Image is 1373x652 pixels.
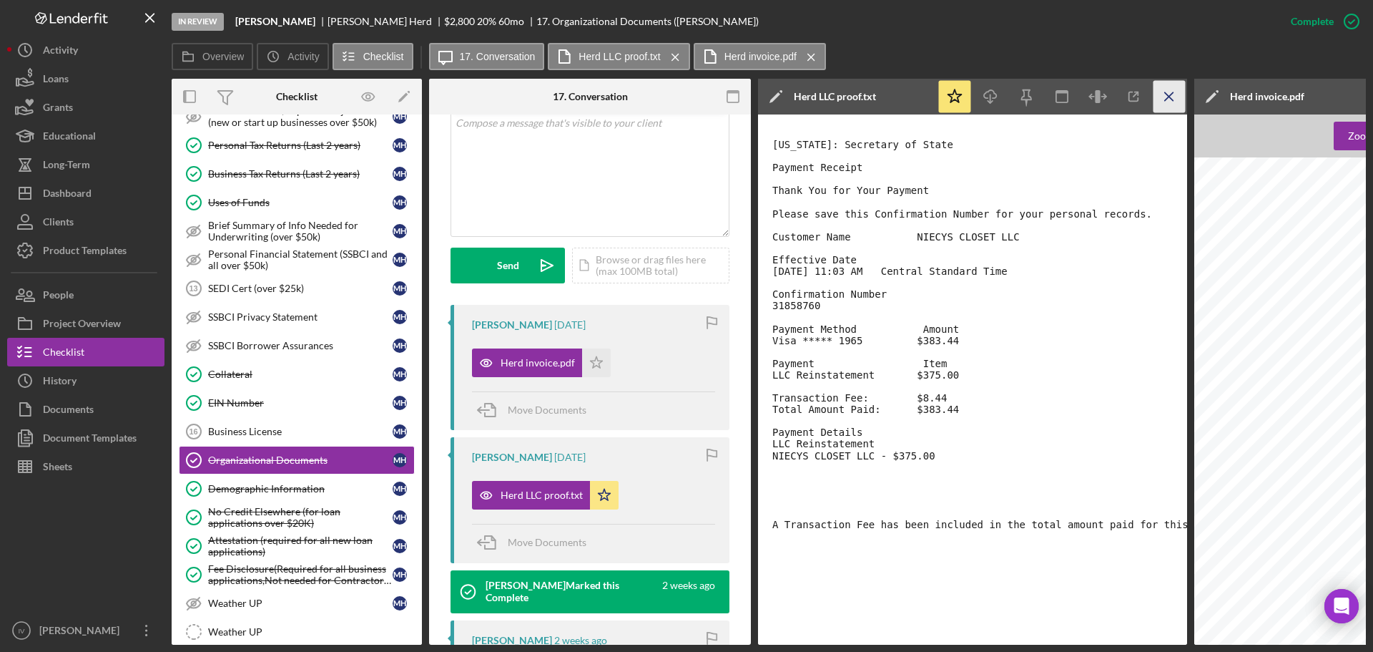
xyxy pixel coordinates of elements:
[7,122,164,150] button: Educational
[7,179,164,208] a: Dashboard
[208,626,414,638] div: Weather UP
[43,338,84,370] div: Checklist
[179,360,415,389] a: CollateralMH
[172,43,253,70] button: Overview
[472,481,619,510] button: Herd LLC proof.txt
[7,452,164,481] button: Sheets
[393,424,407,439] div: M H
[393,539,407,553] div: M H
[328,16,444,27] div: [PERSON_NAME] Herd
[179,131,415,160] a: Personal Tax Returns (Last 2 years)MH
[208,598,393,609] div: Weather UP
[508,536,586,548] span: Move Documents
[18,627,25,635] text: IV
[43,150,90,183] div: Long-Term
[179,475,415,503] a: Demographic InformationMH
[7,208,164,236] button: Clients
[472,392,601,428] button: Move Documents
[172,13,224,31] div: In Review
[179,102,415,131] a: 1 Year of Income/Expense Projections (new or start up businesses over $50k)MH
[579,51,660,62] label: Herd LLC proof.txt
[287,51,319,62] label: Activity
[393,367,407,381] div: M H
[472,349,611,377] button: Herd invoice.pdf
[179,217,415,245] a: Brief Summary of Info Needed for Underwriting (over $50k)MH
[7,64,164,93] a: Loans
[393,253,407,267] div: M H
[208,535,393,558] div: Attestation (required for all new loan applications)
[7,93,164,122] a: Grants
[1291,7,1334,36] div: Complete
[429,43,545,70] button: 17. Conversation
[393,224,407,238] div: M H
[179,446,415,475] a: Organizational DocumentsMH
[43,452,72,485] div: Sheets
[7,395,164,424] button: Documents
[179,160,415,188] a: Business Tax Returns (Last 2 years)MH
[179,532,415,560] a: Attestation (required for all new loan applications)MH
[43,366,77,399] div: History
[189,284,197,293] tspan: 13
[179,303,415,331] a: SSBCI Privacy StatementMH
[333,43,413,70] button: Checklist
[257,43,328,70] button: Activity
[43,179,92,211] div: Dashboard
[179,245,415,274] a: Personal Financial Statement (SSBCI and all over $50k)MH
[393,110,407,124] div: M H
[43,309,121,341] div: Project Overview
[536,16,759,27] div: 17. Organizational Documents ([PERSON_NAME])
[554,452,586,463] time: 2025-09-18 15:15
[276,91,318,102] div: Checklist
[179,503,415,532] a: No Credit Elsewhere (for loan applications over $20K)MH
[7,281,164,309] a: People
[363,51,404,62] label: Checklist
[501,357,575,369] div: Herd invoice.pdf
[472,319,552,331] div: [PERSON_NAME]
[497,248,519,283] div: Send
[393,138,407,152] div: M H
[179,560,415,589] a: Fee Disclosure(Required for all business applications,Not needed for Contractor loans)MH
[208,248,393,271] div: Personal Financial Statement (SSBCI and all over $50k)
[472,635,552,646] div: [PERSON_NAME]
[208,563,393,586] div: Fee Disclosure(Required for all business applications,Not needed for Contractor loans)
[444,16,475,27] div: $2,800
[208,105,393,128] div: 1 Year of Income/Expense Projections (new or start up businesses over $50k)
[7,309,164,338] button: Project Overview
[393,396,407,410] div: M H
[508,404,586,416] span: Move Documents
[7,150,164,179] button: Long-Term
[393,281,407,296] div: M H
[7,424,164,452] button: Document Templates
[208,397,393,409] div: EIN Number
[208,454,393,466] div: Organizational Documents
[393,596,407,610] div: M H
[208,340,393,351] div: SSBCI Borrower Assurances
[393,195,407,210] div: M H
[7,366,164,395] a: History
[7,616,164,645] button: IV[PERSON_NAME]
[393,453,407,467] div: M H
[179,188,415,217] a: Uses of FundsMH
[1230,91,1304,102] div: Herd invoice.pdf
[7,36,164,64] button: Activity
[235,16,315,27] b: [PERSON_NAME]
[724,51,797,62] label: Herd invoice.pdf
[36,616,129,648] div: [PERSON_NAME]
[208,483,393,495] div: Demographic Information
[43,395,94,427] div: Documents
[7,236,164,265] button: Product Templates
[393,482,407,496] div: M H
[1324,589,1359,623] div: Open Intercom Messenger
[662,580,715,603] time: 2025-09-09 15:14
[393,510,407,525] div: M H
[208,506,393,529] div: No Credit Elsewhere (for loan applications over $20K)
[694,43,826,70] button: Herd invoice.pdf
[472,452,552,463] div: [PERSON_NAME]
[7,338,164,366] a: Checklist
